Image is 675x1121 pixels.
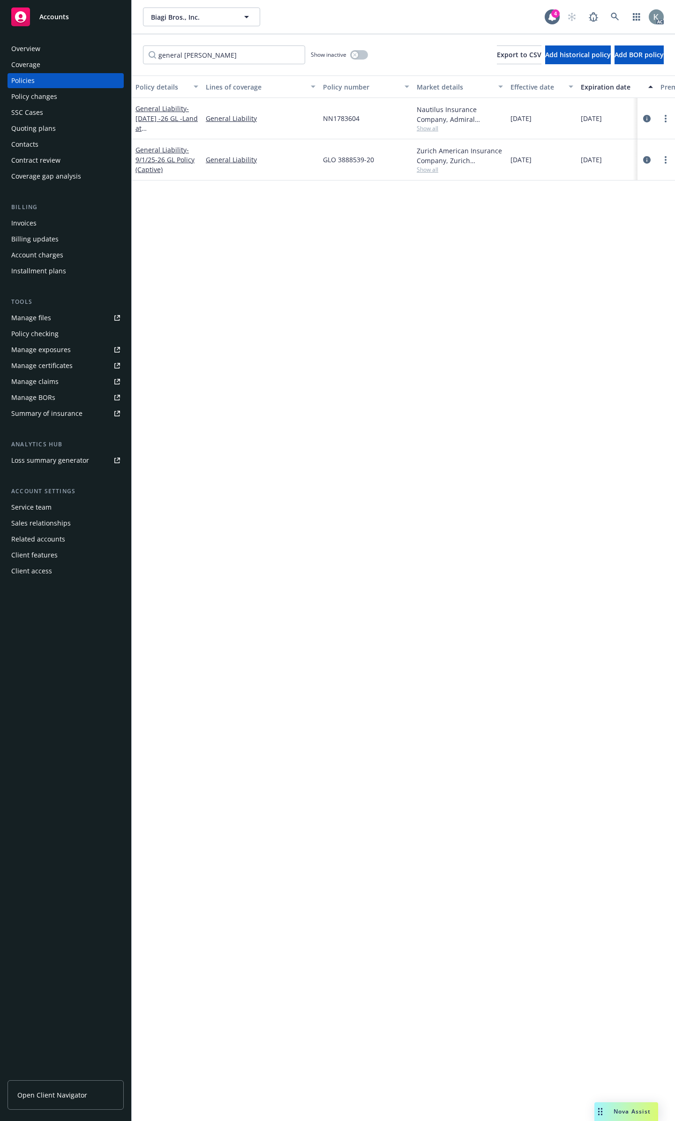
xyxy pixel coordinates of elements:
[11,453,89,468] div: Loss summary generator
[417,82,493,92] div: Market details
[7,203,124,212] div: Billing
[323,82,399,92] div: Policy number
[11,263,66,278] div: Installment plans
[11,548,58,563] div: Client features
[7,310,124,325] a: Manage files
[7,453,124,468] a: Loss summary generator
[39,13,69,21] span: Accounts
[417,124,503,132] span: Show all
[11,41,40,56] div: Overview
[206,82,305,92] div: Lines of coverage
[7,153,124,168] a: Contract review
[649,9,664,24] img: photo
[11,73,35,88] div: Policies
[11,374,59,389] div: Manage claims
[323,155,374,165] span: GLO 3888539-20
[11,500,52,515] div: Service team
[11,310,51,325] div: Manage files
[545,50,611,59] span: Add historical policy
[7,500,124,515] a: Service team
[7,326,124,341] a: Policy checking
[7,564,124,579] a: Client access
[641,113,652,124] a: circleInformation
[132,75,202,98] button: Policy details
[202,75,319,98] button: Lines of coverage
[7,89,124,104] a: Policy changes
[7,137,124,152] a: Contacts
[135,104,198,152] span: - [DATE] -26 GL -Land at [STREET_ADDRESS][PERSON_NAME]
[11,532,65,547] div: Related accounts
[11,216,37,231] div: Invoices
[11,516,71,531] div: Sales relationships
[11,342,71,357] div: Manage exposures
[11,326,59,341] div: Policy checking
[551,8,560,16] div: 4
[417,166,503,173] span: Show all
[206,113,315,123] a: General Liability
[11,137,38,152] div: Contacts
[7,4,124,30] a: Accounts
[323,113,360,123] span: NN1783604
[7,73,124,88] a: Policies
[417,146,503,166] div: Zurich American Insurance Company, Zurich Insurance Group, Artex risk
[7,248,124,263] a: Account charges
[7,487,124,496] div: Account settings
[11,121,56,136] div: Quoting plans
[7,390,124,405] a: Manage BORs
[417,105,503,124] div: Nautilus Insurance Company, Admiral Insurance Group ([PERSON_NAME] Corporation), [GEOGRAPHIC_DATA]
[413,75,507,98] button: Market details
[11,390,55,405] div: Manage BORs
[660,154,671,166] a: more
[7,105,124,120] a: SSC Cases
[510,82,563,92] div: Effective date
[319,75,413,98] button: Policy number
[7,263,124,278] a: Installment plans
[7,548,124,563] a: Client features
[7,374,124,389] a: Manage claims
[545,45,611,64] button: Add historical policy
[615,45,664,64] button: Add BOR policy
[206,155,315,165] a: General Liability
[11,169,81,184] div: Coverage gap analysis
[581,155,602,165] span: [DATE]
[11,232,59,247] div: Billing updates
[510,113,532,123] span: [DATE]
[7,57,124,72] a: Coverage
[7,232,124,247] a: Billing updates
[510,155,532,165] span: [DATE]
[135,145,195,174] a: General Liability
[584,8,603,26] a: Report a Bug
[7,169,124,184] a: Coverage gap analysis
[507,75,577,98] button: Effective date
[11,57,40,72] div: Coverage
[641,154,652,166] a: circleInformation
[497,45,541,64] button: Export to CSV
[594,1102,658,1121] button: Nova Assist
[562,8,581,26] a: Start snowing
[577,75,657,98] button: Expiration date
[581,113,602,123] span: [DATE]
[143,45,305,64] input: Filter by keyword...
[614,1107,651,1115] span: Nova Assist
[7,358,124,373] a: Manage certificates
[7,342,124,357] a: Manage exposures
[615,50,664,59] span: Add BOR policy
[11,153,60,168] div: Contract review
[11,89,57,104] div: Policy changes
[7,216,124,231] a: Invoices
[581,82,643,92] div: Expiration date
[594,1102,606,1121] div: Drag to move
[606,8,624,26] a: Search
[11,406,82,421] div: Summary of insurance
[135,145,195,174] span: - 9/1/25-26 GL Policy (Captive)
[311,51,346,59] span: Show inactive
[151,12,232,22] span: Biagi Bros., Inc.
[7,532,124,547] a: Related accounts
[7,121,124,136] a: Quoting plans
[143,8,260,26] button: Biagi Bros., Inc.
[7,406,124,421] a: Summary of insurance
[497,50,541,59] span: Export to CSV
[7,41,124,56] a: Overview
[627,8,646,26] a: Switch app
